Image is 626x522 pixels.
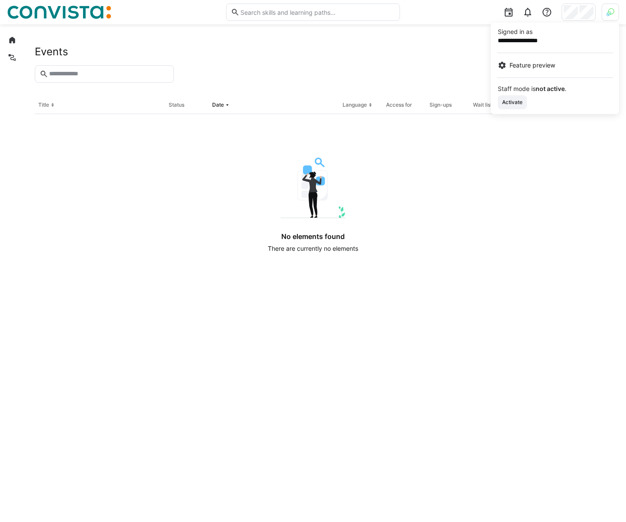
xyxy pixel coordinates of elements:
p: Signed in as [498,27,612,36]
span: Feature preview [509,61,555,70]
strong: not active [536,85,565,92]
button: Activate [498,95,527,109]
div: Staff mode is . [498,86,612,92]
span: Activate [501,99,523,106]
